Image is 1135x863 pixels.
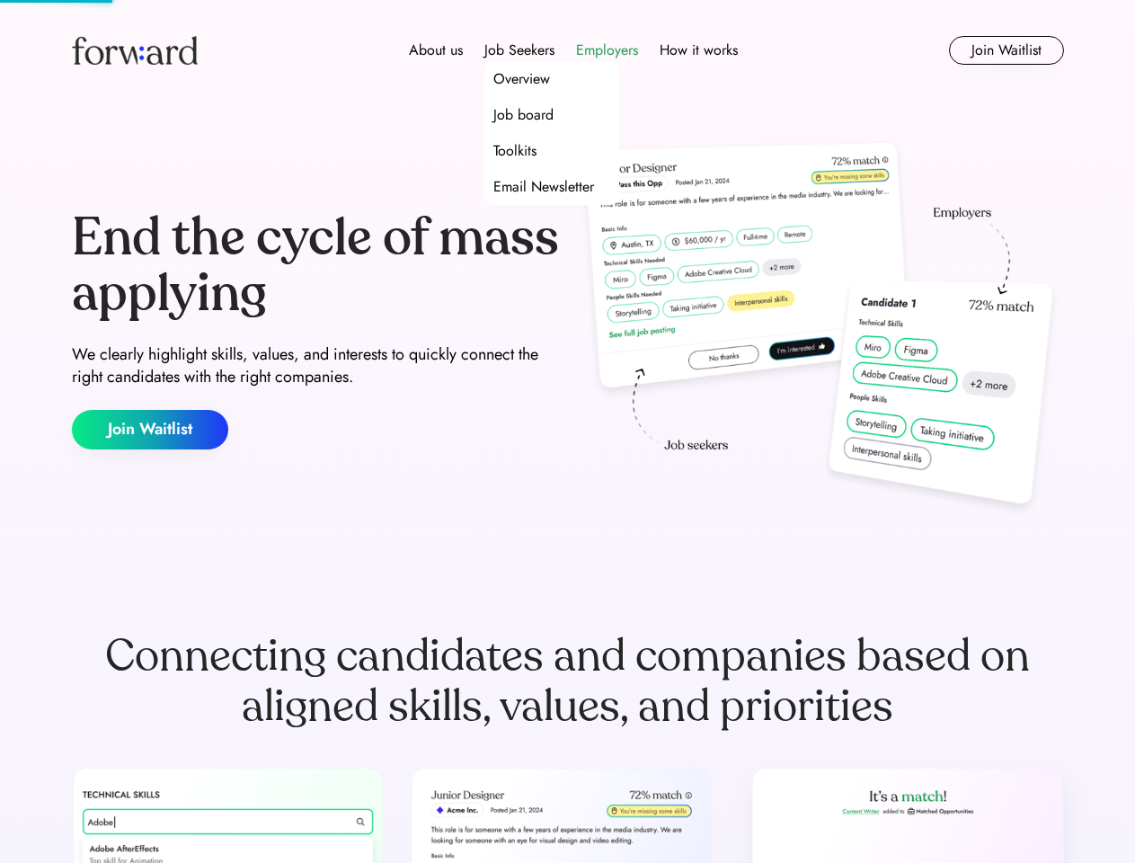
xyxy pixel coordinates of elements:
[72,631,1064,732] div: Connecting candidates and companies based on aligned skills, values, and priorities
[484,40,554,61] div: Job Seekers
[576,40,638,61] div: Employers
[72,410,228,449] button: Join Waitlist
[493,68,550,90] div: Overview
[660,40,738,61] div: How it works
[493,140,536,162] div: Toolkits
[72,36,198,65] img: Forward logo
[575,137,1064,523] img: hero-image.png
[493,104,554,126] div: Job board
[409,40,463,61] div: About us
[493,176,594,198] div: Email Newsletter
[72,343,561,388] div: We clearly highlight skills, values, and interests to quickly connect the right candidates with t...
[949,36,1064,65] button: Join Waitlist
[72,210,561,321] div: End the cycle of mass applying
